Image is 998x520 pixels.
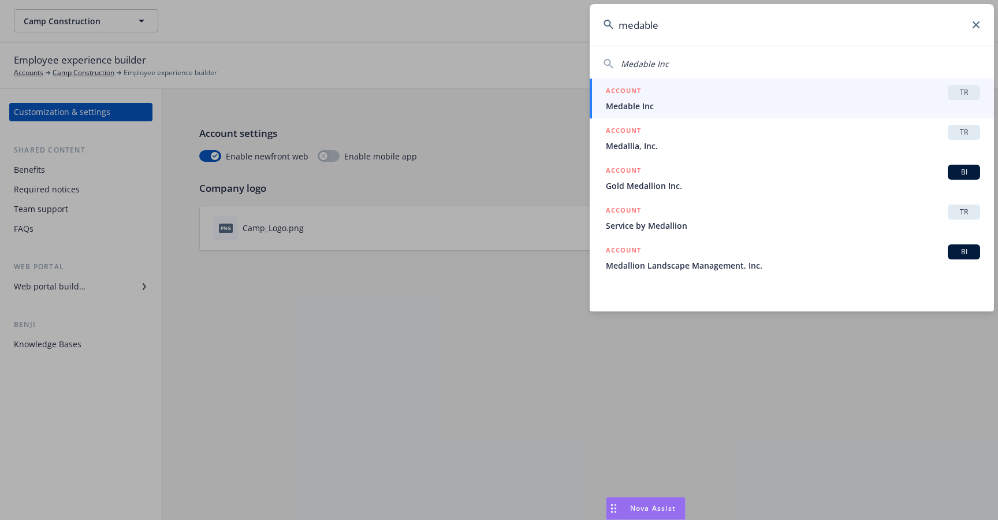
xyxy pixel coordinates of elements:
[952,247,975,257] span: BI
[590,158,994,198] a: ACCOUNTBIGold Medallion Inc.
[606,165,641,179] h5: ACCOUNT
[590,4,994,46] input: Search...
[952,207,975,217] span: TR
[606,100,980,112] span: Medable Inc
[606,125,641,139] h5: ACCOUNT
[590,198,994,238] a: ACCOUNTTRService by Medallion
[606,497,621,519] div: Drag to move
[952,87,975,98] span: TR
[952,127,975,138] span: TR
[630,503,676,513] span: Nova Assist
[590,118,994,158] a: ACCOUNTTRMedallia, Inc.
[606,220,980,232] span: Service by Medallion
[590,238,994,278] a: ACCOUNTBIMedallion Landscape Management, Inc.
[606,140,980,152] span: Medallia, Inc.
[606,85,641,99] h5: ACCOUNT
[606,180,980,192] span: Gold Medallion Inc.
[952,167,975,177] span: BI
[621,58,669,69] span: Medable Inc
[606,259,980,272] span: Medallion Landscape Management, Inc.
[606,497,686,520] button: Nova Assist
[606,244,641,258] h5: ACCOUNT
[590,79,994,118] a: ACCOUNTTRMedable Inc
[606,205,641,218] h5: ACCOUNT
